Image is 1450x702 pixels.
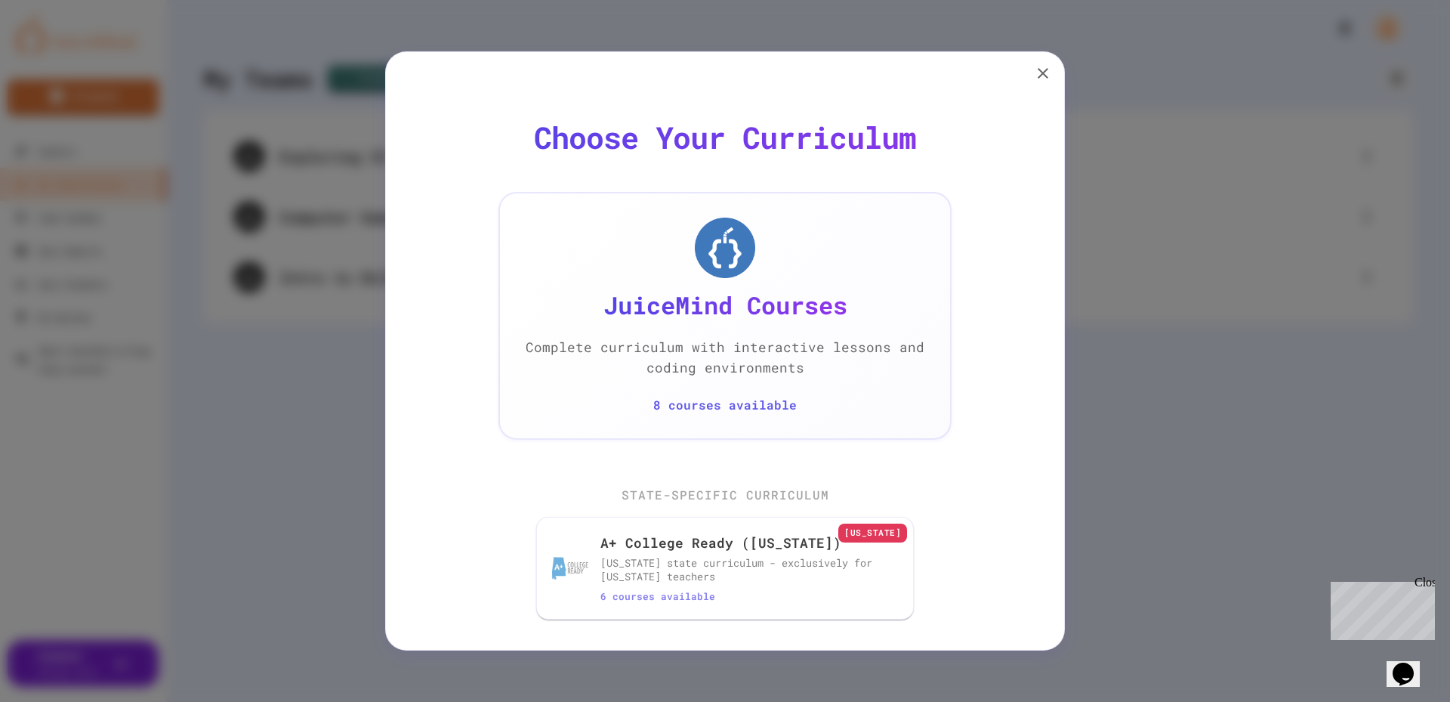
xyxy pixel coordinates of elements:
[524,338,926,378] p: Complete curriculum with interactive lessons and coding environments
[536,485,914,505] h6: State-Specific Curriculum
[695,218,755,278] img: JuiceMind
[6,6,104,96] div: Chat with us now!Close
[552,550,588,586] img: A+ College Ready
[653,396,797,414] p: 8 courses available
[600,557,898,583] p: [US_STATE] state curriculum - exclusively for [US_STATE] teachers
[1387,642,1435,687] iframe: chat widget
[416,119,1034,156] h4: Choose Your Curriculum
[600,533,898,554] h6: A+ College Ready ([US_STATE])
[838,524,907,543] div: [US_STATE]
[600,589,898,604] p: 6 courses available
[1325,576,1435,640] iframe: chat widget
[603,290,847,320] h4: JuiceMind Courses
